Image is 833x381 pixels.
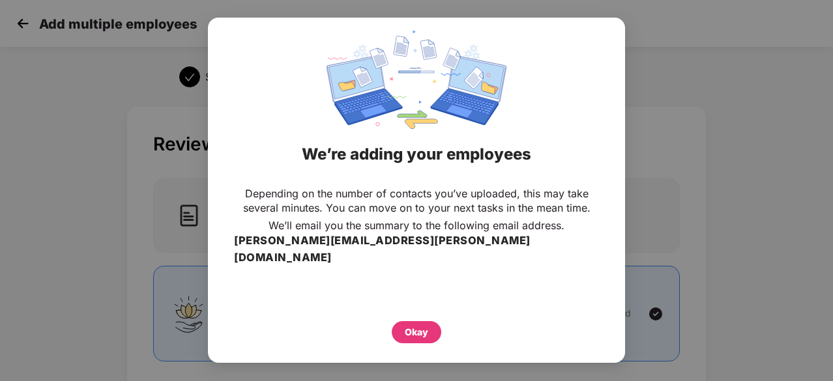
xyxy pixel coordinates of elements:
[234,233,599,266] h3: [PERSON_NAME][EMAIL_ADDRESS][PERSON_NAME][DOMAIN_NAME]
[327,31,506,129] img: svg+xml;base64,PHN2ZyBpZD0iRGF0YV9zeW5jaW5nIiB4bWxucz0iaHR0cDovL3d3dy53My5vcmcvMjAwMC9zdmciIHdpZH...
[405,326,428,340] div: Okay
[269,218,564,233] p: We’ll email you the summary to the following email address.
[224,129,609,180] div: We’re adding your employees
[234,186,599,215] p: Depending on the number of contacts you’ve uploaded, this may take several minutes. You can move ...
